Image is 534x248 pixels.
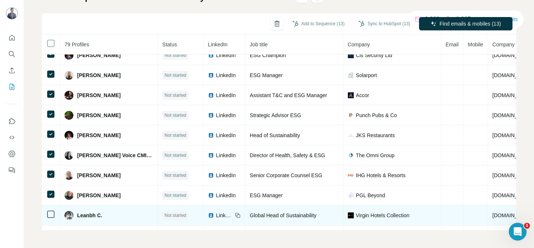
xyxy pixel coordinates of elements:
[348,212,354,218] img: company-logo
[77,152,153,159] span: [PERSON_NAME] Voice CMIOSH
[165,172,187,179] span: Not started
[250,152,325,158] span: Director of Health, Safety & ESG
[77,112,121,119] span: [PERSON_NAME]
[77,72,121,79] span: [PERSON_NAME]
[165,192,187,199] span: Not started
[348,52,354,58] img: company-logo
[6,115,18,128] button: Use Surfe on LinkedIn
[356,212,409,219] span: Virgin Hotels Collection
[165,152,187,159] span: Not started
[216,52,236,59] span: LinkedIn
[208,152,214,158] img: LinkedIn logo
[356,132,395,139] span: JKS Restaurants
[468,42,483,47] span: Mobile
[348,152,354,158] img: company-logo
[348,172,354,178] img: company-logo
[250,132,300,138] span: Head of Sustainability
[65,211,73,220] img: Avatar
[356,172,406,179] span: IHG Hotels & Resorts
[216,152,236,159] span: LinkedIn
[492,212,534,218] span: [DOMAIN_NAME]
[77,52,121,59] span: [PERSON_NAME]
[6,147,18,161] button: Dashboard
[65,42,89,47] span: 79 Profiles
[348,132,354,138] img: company-logo
[165,92,187,99] span: Not started
[356,92,369,99] span: Accor
[216,192,236,199] span: LinkedIn
[208,192,214,198] img: LinkedIn logo
[216,172,236,179] span: LinkedIn
[165,72,187,79] span: Not started
[208,72,214,78] img: LinkedIn logo
[165,132,187,139] span: Not started
[216,212,233,219] span: LinkedIn
[492,112,534,118] span: [DOMAIN_NAME]
[356,52,392,59] span: Cis Security Ltd
[492,192,534,198] span: [DOMAIN_NAME]
[446,42,459,47] span: Email
[250,192,283,198] span: ESG Manager
[162,42,177,47] span: Status
[356,72,377,79] span: Solarport
[348,192,354,198] img: company-logo
[439,20,501,27] span: Find emails & mobiles (13)
[250,112,301,118] span: Strategic Advisor ESG
[287,18,350,29] button: Add to Sequence (13)
[6,80,18,93] button: My lists
[77,192,121,199] span: [PERSON_NAME]
[492,152,534,158] span: [DOMAIN_NAME]
[419,17,512,30] button: Find emails & mobiles (13)
[165,112,187,119] span: Not started
[6,64,18,77] button: Enrich CSV
[216,72,236,79] span: LinkedIn
[250,212,317,218] span: Global Head of Sustainability
[356,192,385,199] span: PGL Beyond
[77,92,121,99] span: [PERSON_NAME]
[77,172,121,179] span: [PERSON_NAME]
[208,132,214,138] img: LinkedIn logo
[208,172,214,178] img: LinkedIn logo
[65,191,73,200] img: Avatar
[165,52,187,59] span: Not started
[216,112,236,119] span: LinkedIn
[165,212,187,219] span: Not started
[492,42,534,47] span: Company website
[353,18,415,29] button: Sync to HubSpot (13)
[348,42,370,47] span: Company
[6,31,18,44] button: Quick start
[65,151,73,160] img: Avatar
[250,42,268,47] span: Job title
[509,223,527,241] iframe: Intercom live chat
[65,71,73,80] img: Avatar
[356,112,397,119] span: Punch Pubs & Co
[492,72,534,78] span: [DOMAIN_NAME]
[492,92,534,98] span: [DOMAIN_NAME]
[483,14,518,24] button: Buy credits
[425,15,440,24] p: 9,839
[216,132,236,139] span: LinkedIn
[492,172,534,178] span: [DOMAIN_NAME]
[456,15,471,24] p: 8,207
[250,92,327,98] span: Assistant T&C and ESG Manager
[250,72,283,78] span: ESG Manager
[348,112,354,118] img: company-logo
[6,7,18,19] img: Avatar
[208,212,214,218] img: LinkedIn logo
[208,42,228,47] span: LinkedIn
[65,91,73,100] img: Avatar
[524,223,530,229] span: 1
[492,52,534,58] span: [DOMAIN_NAME]
[348,92,354,98] img: company-logo
[208,52,214,58] img: LinkedIn logo
[77,212,102,219] span: Leanbh C.
[208,92,214,98] img: LinkedIn logo
[65,171,73,180] img: Avatar
[208,112,214,118] img: LinkedIn logo
[250,52,286,58] span: ESG Champion
[6,131,18,144] button: Use Surfe API
[356,152,395,159] span: The Omni Group
[65,51,73,60] img: Avatar
[6,163,18,177] button: Feedback
[492,132,534,138] span: [DOMAIN_NAME]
